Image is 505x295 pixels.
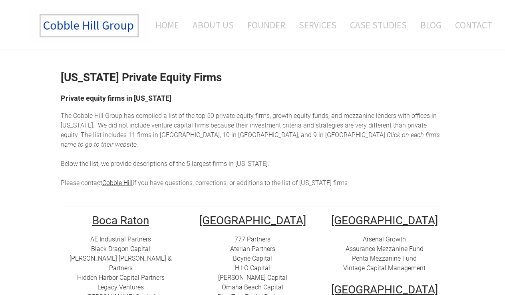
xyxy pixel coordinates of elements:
[90,235,151,243] a: AE Industrial Partners
[61,122,427,139] span: enture capital firms because their investment criteria and strategies are very different than pri...
[61,94,171,102] font: Private equity firms in [US_STATE]
[222,283,283,291] a: Omaha Beach Capital
[61,71,222,84] strong: [US_STATE] Private Equity Firms
[230,245,275,253] a: Aterian Partners
[233,255,272,262] a: Boyne Capital
[61,112,188,120] span: The Cobble Hill Group has compiled a list of t
[235,235,270,243] a: 777 Partners
[218,274,287,281] a: [PERSON_NAME] Capital
[449,8,492,42] a: Contact
[187,8,240,42] a: About Us
[331,214,438,227] u: ​[GEOGRAPHIC_DATA]
[344,8,413,42] a: Case Studies
[77,274,165,281] a: Hidden Harbor Capital Partners
[70,255,172,272] a: [PERSON_NAME] [PERSON_NAME] & Partners
[199,214,306,227] u: [GEOGRAPHIC_DATA]
[91,245,150,253] a: Black Dragon Capital
[102,179,133,187] a: Cobble Hill
[293,8,342,42] a: Services
[241,8,291,42] a: Founder
[97,283,144,291] a: Legacy Ventures
[143,8,185,42] a: Home
[346,245,423,253] a: Assurance Mezzanine Fund
[414,8,447,42] a: Blog
[343,264,425,272] a: Vintage Capital Management
[61,111,444,188] div: he top 50 private equity firms, growth equity funds, and mezzanine lenders with offices in [US_ST...
[61,179,349,187] span: Please contact if you have questions, corrections, or additions to the list of [US_STATE] firms.
[352,255,417,262] a: Penta Mezzanine Fund
[30,8,150,44] img: The Cobble Hill Group LLC
[92,214,149,227] u: Boca Raton
[363,235,406,243] a: Arsenal Growth
[235,264,270,272] a: H.I.G Capital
